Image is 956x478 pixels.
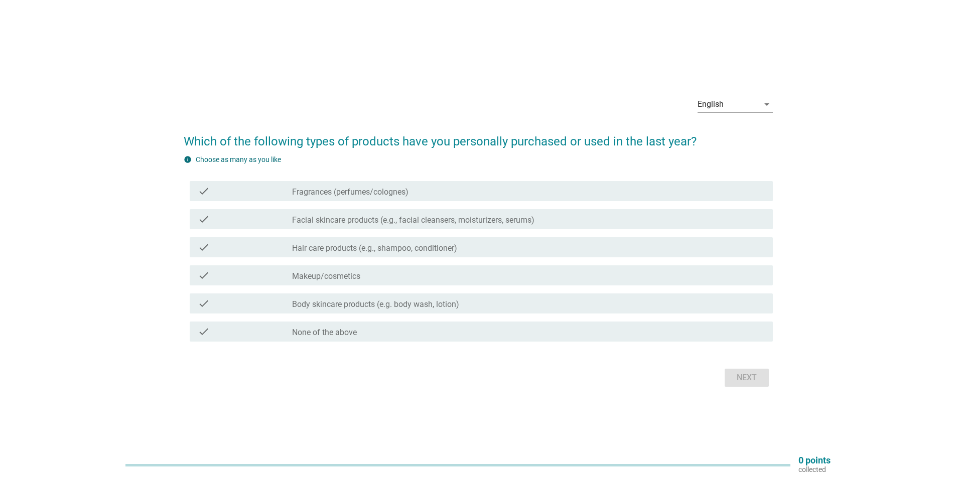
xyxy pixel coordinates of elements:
[761,98,773,110] i: arrow_drop_down
[798,465,831,474] p: collected
[198,185,210,197] i: check
[292,271,360,281] label: Makeup/cosmetics
[798,456,831,465] p: 0 points
[292,187,408,197] label: Fragrances (perfumes/colognes)
[292,215,534,225] label: Facial skincare products (e.g., facial cleansers, moisturizers, serums)
[292,243,457,253] label: Hair care products (e.g., shampoo, conditioner)
[184,122,773,150] h2: Which of the following types of products have you personally purchased or used in the last year?
[198,241,210,253] i: check
[698,100,724,109] div: English
[198,269,210,281] i: check
[198,213,210,225] i: check
[292,328,357,338] label: None of the above
[184,155,192,164] i: info
[198,326,210,338] i: check
[198,297,210,309] i: check
[292,299,459,309] label: Body skincare products (e.g. body wash, lotion)
[196,155,281,164] label: Choose as many as you like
